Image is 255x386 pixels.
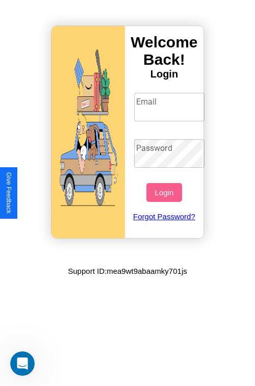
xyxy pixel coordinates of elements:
[5,172,12,214] div: Give Feedback
[125,68,203,80] h4: Login
[146,183,182,202] button: Login
[10,351,35,376] iframe: Intercom live chat
[129,202,200,231] a: Forgot Password?
[125,34,203,68] h3: Welcome Back!
[52,26,125,238] img: gif
[68,264,187,278] p: Support ID: mea9wt9abaamky701js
